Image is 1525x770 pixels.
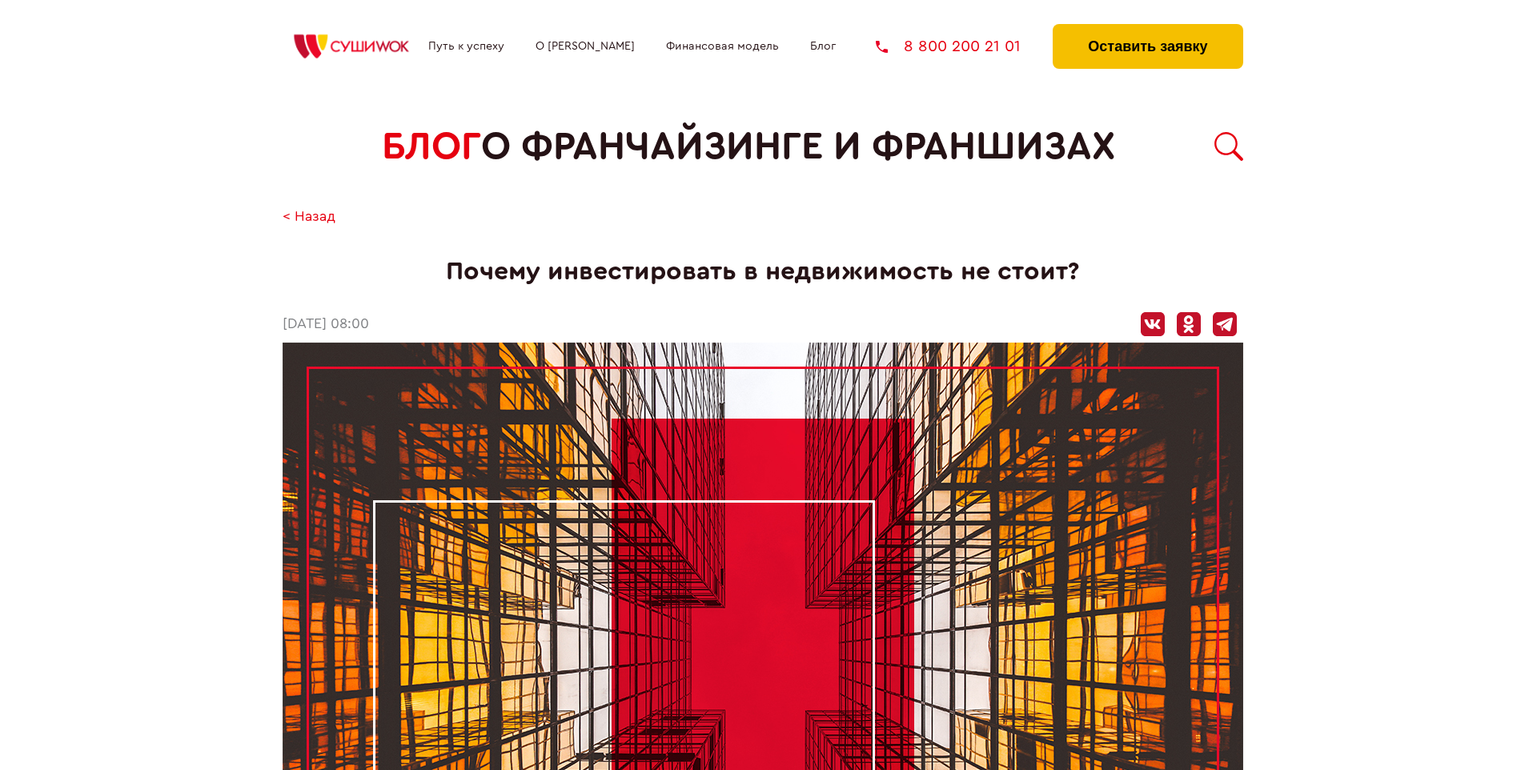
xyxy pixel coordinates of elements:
a: Блог [810,40,836,53]
span: 8 800 200 21 01 [904,38,1021,54]
time: [DATE] 08:00 [283,316,369,333]
h1: Почему инвестировать в недвижимость не стоит? [283,257,1243,287]
a: 8 800 200 21 01 [876,38,1021,54]
a: Путь к успеху [428,40,504,53]
a: < Назад [283,209,335,226]
button: Оставить заявку [1053,24,1242,69]
a: Финансовая модель [666,40,779,53]
a: О [PERSON_NAME] [536,40,635,53]
span: о франчайзинге и франшизах [481,125,1115,169]
span: БЛОГ [382,125,481,169]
